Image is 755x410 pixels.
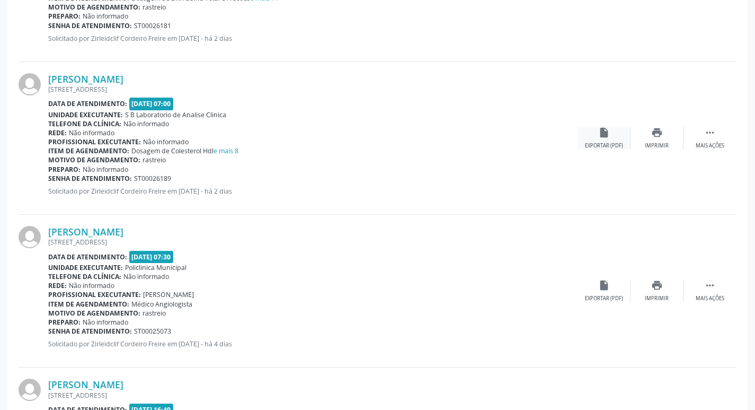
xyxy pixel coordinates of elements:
b: Data de atendimento: [48,252,127,261]
b: Unidade executante: [48,110,123,119]
b: Item de agendamento: [48,146,129,155]
img: img [19,73,41,95]
span: [DATE] 07:00 [129,98,174,110]
b: Preparo: [48,12,81,21]
div: [STREET_ADDRESS] [48,238,578,247]
span: Não informado [123,119,169,128]
p: Solicitado por Zirleidclif Cordeiro Freire em [DATE] - há 2 dias [48,187,578,196]
b: Rede: [48,281,67,290]
b: Item de agendamento: [48,300,129,309]
span: rastreio [143,309,166,318]
p: Solicitado por Zirleidclif Cordeiro Freire em [DATE] - há 2 dias [48,34,578,43]
b: Unidade executante: [48,263,123,272]
span: Não informado [143,137,189,146]
b: Motivo de agendamento: [48,3,140,12]
i:  [704,127,716,138]
b: Profissional executante: [48,290,141,299]
span: Médico Angiologista [131,300,192,309]
span: S B Laboratorio de Analise Clinica [125,110,226,119]
span: Policlinica Municipal [125,263,186,272]
span: Não informado [83,165,128,174]
i: insert_drive_file [598,280,610,291]
i:  [704,280,716,291]
span: [DATE] 07:30 [129,251,174,263]
div: [STREET_ADDRESS] [48,85,578,94]
b: Data de atendimento: [48,99,127,108]
span: Não informado [69,128,114,137]
a: [PERSON_NAME] [48,73,123,85]
div: [STREET_ADDRESS] [48,391,578,400]
div: Imprimir [645,142,669,150]
span: ST00026189 [134,174,171,183]
b: Senha de atendimento: [48,21,132,30]
b: Senha de atendimento: [48,174,132,183]
b: Motivo de agendamento: [48,309,140,318]
div: Exportar (PDF) [585,295,623,302]
b: Senha de atendimento: [48,327,132,336]
div: Imprimir [645,295,669,302]
span: Não informado [69,281,114,290]
span: Não informado [83,12,128,21]
span: Dosagem de Colesterol Hdl [131,146,238,155]
span: rastreio [143,3,166,12]
div: Mais ações [696,295,724,302]
i: insert_drive_file [598,127,610,138]
i: print [651,280,663,291]
span: Não informado [83,318,128,327]
span: ST00026181 [134,21,171,30]
a: e mais 8 [214,146,238,155]
a: [PERSON_NAME] [48,226,123,238]
span: rastreio [143,155,166,164]
span: [PERSON_NAME] [143,290,194,299]
a: [PERSON_NAME] [48,379,123,390]
div: Exportar (PDF) [585,142,623,150]
b: Telefone da clínica: [48,272,121,281]
img: img [19,226,41,248]
span: ST00025073 [134,327,171,336]
span: Não informado [123,272,169,281]
b: Motivo de agendamento: [48,155,140,164]
b: Preparo: [48,318,81,327]
p: Solicitado por Zirleidclif Cordeiro Freire em [DATE] - há 4 dias [48,339,578,348]
div: Mais ações [696,142,724,150]
img: img [19,379,41,401]
i: print [651,127,663,138]
b: Preparo: [48,165,81,174]
b: Rede: [48,128,67,137]
b: Profissional executante: [48,137,141,146]
b: Telefone da clínica: [48,119,121,128]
